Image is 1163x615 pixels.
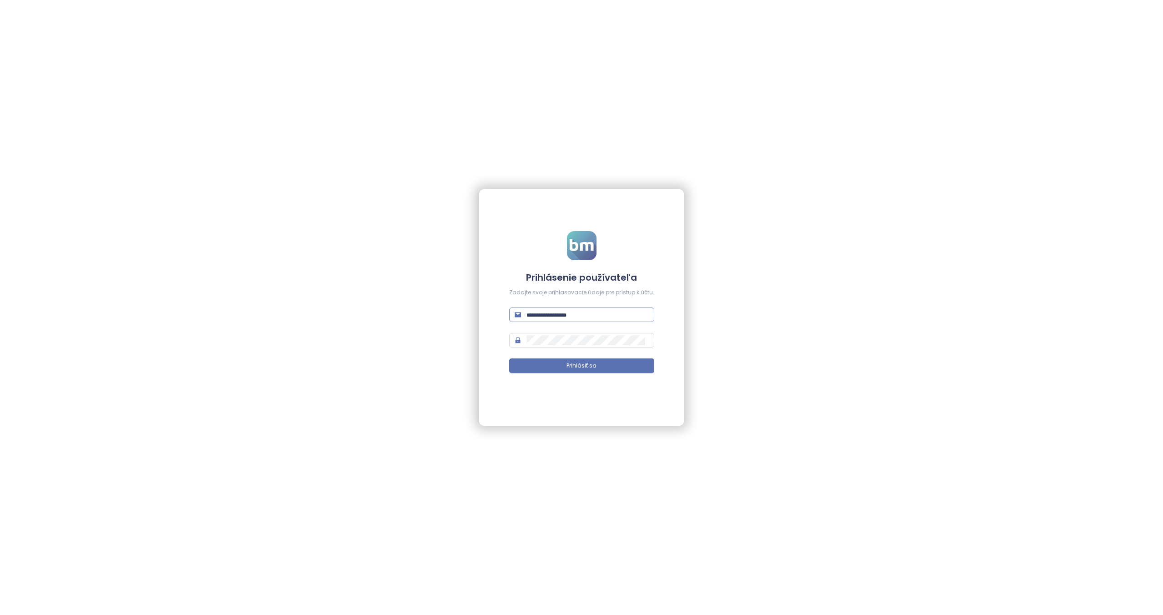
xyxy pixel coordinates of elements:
[515,312,521,318] span: mail
[509,288,654,297] div: Zadajte svoje prihlasovacie údaje pre prístup k účtu.
[509,271,654,284] h4: Prihlásenie používateľa
[515,337,521,343] span: lock
[566,362,597,370] span: Prihlásiť sa
[509,358,654,373] button: Prihlásiť sa
[567,231,597,260] img: logo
